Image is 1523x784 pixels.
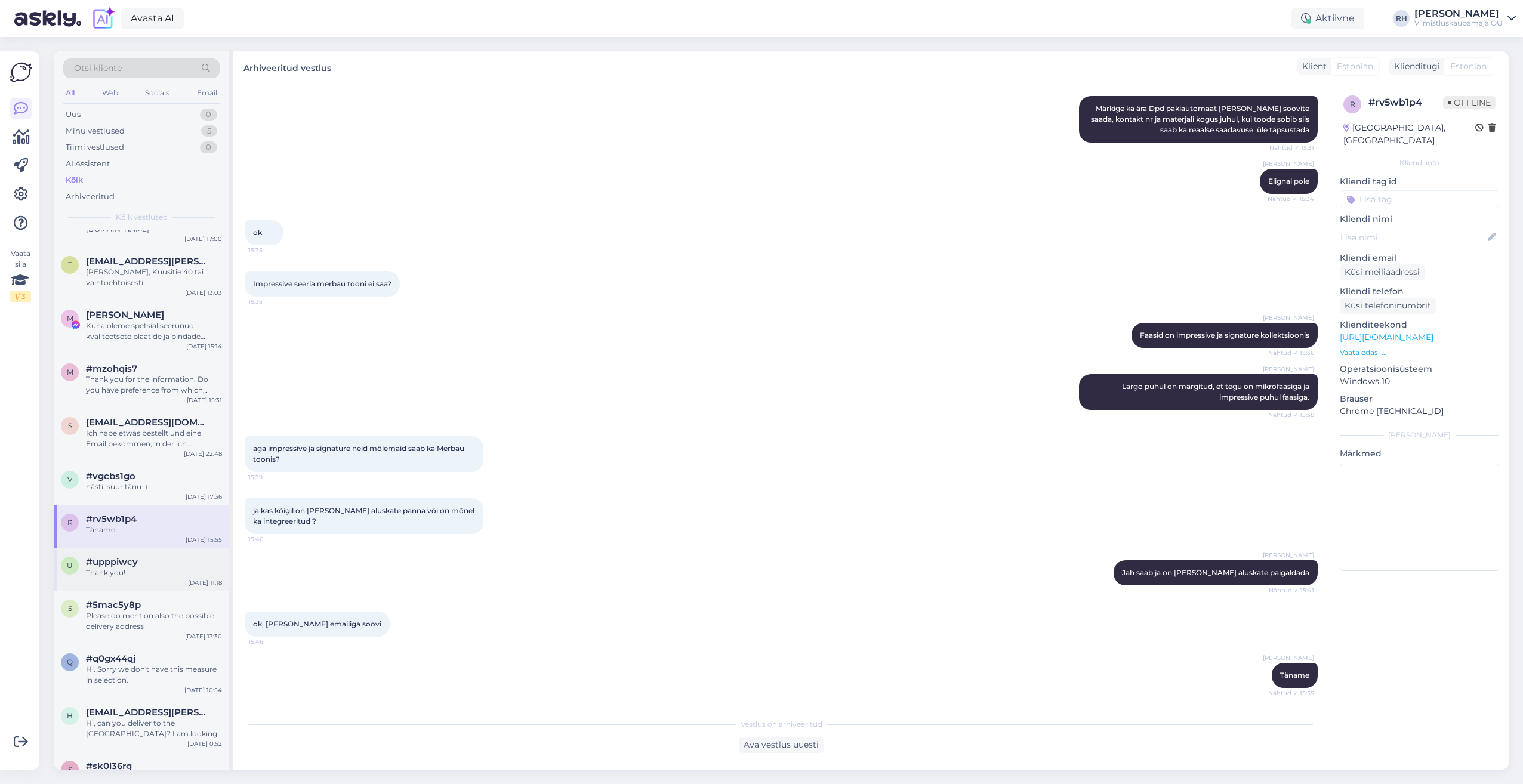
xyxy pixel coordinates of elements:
span: ok, [PERSON_NAME] emailiga soovi [253,619,381,628]
span: m [67,368,73,376]
p: Kliendi nimi [1340,213,1499,226]
div: Klient [1297,60,1327,73]
a: Avasta AI [121,8,184,29]
div: RH [1393,10,1410,27]
span: Vestlus on arhiveeritud [741,719,822,730]
div: Täname [86,524,222,535]
span: r [1350,100,1355,109]
div: [DATE] 17:36 [186,492,222,501]
div: [DATE] 11:18 [188,578,222,587]
div: Thank you! [86,567,222,578]
div: [DATE] 15:14 [186,342,222,351]
span: Kõik vestlused [116,212,168,223]
span: 5 [68,604,72,613]
span: [PERSON_NAME] [1263,313,1314,322]
img: Askly Logo [10,61,32,84]
p: Kliendi tag'id [1340,175,1499,188]
span: Täname [1280,671,1309,680]
div: All [63,85,77,101]
span: Miral Domingotiles [86,310,164,320]
span: Otsi kliente [74,62,122,75]
div: Arhiveeritud [66,191,115,203]
span: #vgcbs1go [86,471,135,481]
div: 0 [200,109,217,121]
span: s [68,765,72,774]
p: Windows 10 [1340,375,1499,388]
span: #sk0l36rg [86,761,132,771]
div: hästi, suur tänu :) [86,481,222,492]
div: [PERSON_NAME] [1414,9,1503,18]
div: 0 [200,141,217,153]
span: Jah saab ja on [PERSON_NAME] aluskate paigaldada [1122,568,1309,577]
div: [DATE] 17:00 [184,234,222,243]
span: 15:39 [248,473,293,481]
img: explore-ai [91,6,116,31]
span: Estonian [1337,60,1373,73]
div: Kõik [66,174,83,186]
p: Chrome [TECHNICAL_ID] [1340,405,1499,418]
span: Nähtud ✓ 15:34 [1268,195,1314,203]
span: Nähtud ✓ 15:55 [1268,689,1314,697]
div: [DATE] 15:55 [186,535,222,544]
div: Email [195,85,220,101]
div: [DATE] 13:30 [185,632,222,641]
span: #mzohqis7 [86,363,137,374]
div: [DATE] 22:48 [184,449,222,458]
span: s [68,421,72,430]
input: Lisa nimi [1340,231,1485,244]
span: Märkige ka ära Dpd pakiautomaat [PERSON_NAME] soovite saada, kontakt nr ja materjali kogus juhul,... [1091,104,1311,134]
div: Hi. Sorry we don't have this measure in selection. [86,664,222,686]
span: r [67,518,73,527]
span: Nähtud ✓ 15:38 [1268,410,1314,419]
span: v [67,475,72,484]
span: Largo puhul on märgitud, et tegu on mikrofaasiga ja impressive puhul faasiga. [1122,382,1311,402]
div: Küsi telefoninumbrit [1340,298,1436,314]
span: [PERSON_NAME] [1263,159,1314,168]
span: Nähtud ✓ 15:31 [1269,143,1314,152]
span: h [67,711,73,720]
span: 15:35 [248,246,293,255]
div: 5 [201,125,217,137]
span: Impressive seeria merbau tooni ei saa? [253,279,391,288]
span: Faasid on impressive ja signature kollektsioonis [1140,331,1309,339]
a: [PERSON_NAME]Viimistluskaubamaja OÜ [1414,9,1516,28]
div: Tiimi vestlused [66,141,124,153]
div: AI Assistent [66,158,110,170]
span: q [67,658,73,666]
span: 15:40 [248,535,293,544]
span: #q0gx44qj [86,653,135,664]
div: [GEOGRAPHIC_DATA], [GEOGRAPHIC_DATA] [1343,122,1475,147]
div: Aktiivne [1291,8,1364,29]
div: Klienditugi [1389,60,1440,73]
div: [PERSON_NAME] [1340,430,1499,440]
span: [PERSON_NAME] [1263,365,1314,374]
div: Uus [66,109,81,121]
span: ok [253,228,262,237]
span: u [67,561,73,570]
span: t [68,260,72,269]
p: Vaata edasi ... [1340,347,1499,358]
span: aga impressive ja signature neid mõlemaid saab ka Merbau toonis? [253,444,466,464]
div: Kuna oleme spetsialiseerunud kvaliteetsete plaatide ja pindade tootmisele, soovisin tutvustada me... [86,320,222,342]
div: [DATE] 15:31 [187,396,222,405]
span: M [67,314,73,323]
span: Estonian [1450,60,1487,73]
span: huwy.powell@gmail.com [86,707,210,718]
span: Offline [1443,96,1496,109]
p: Klienditeekond [1340,319,1499,331]
div: Vaata siia [10,248,31,302]
input: Lisa tag [1340,190,1499,208]
span: tero.heikkinen@gigantti.fi [86,256,210,267]
div: Minu vestlused [66,125,125,137]
span: Elignal pole [1268,177,1309,186]
div: Please do mention also the possible delivery address [86,610,222,632]
div: Socials [143,85,172,101]
div: [DATE] 0:52 [187,739,222,748]
p: Kliendi email [1340,252,1499,264]
div: 1 / 3 [10,291,31,302]
span: [PERSON_NAME] [1263,551,1314,560]
span: Nähtud ✓ 15:41 [1269,586,1314,595]
div: Hi, can you deliver to the [GEOGRAPHIC_DATA]? I am looking at one box of this product: [URL][DOMA... [86,718,222,739]
div: [DATE] 10:54 [184,686,222,695]
span: [PERSON_NAME] [1263,653,1314,662]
